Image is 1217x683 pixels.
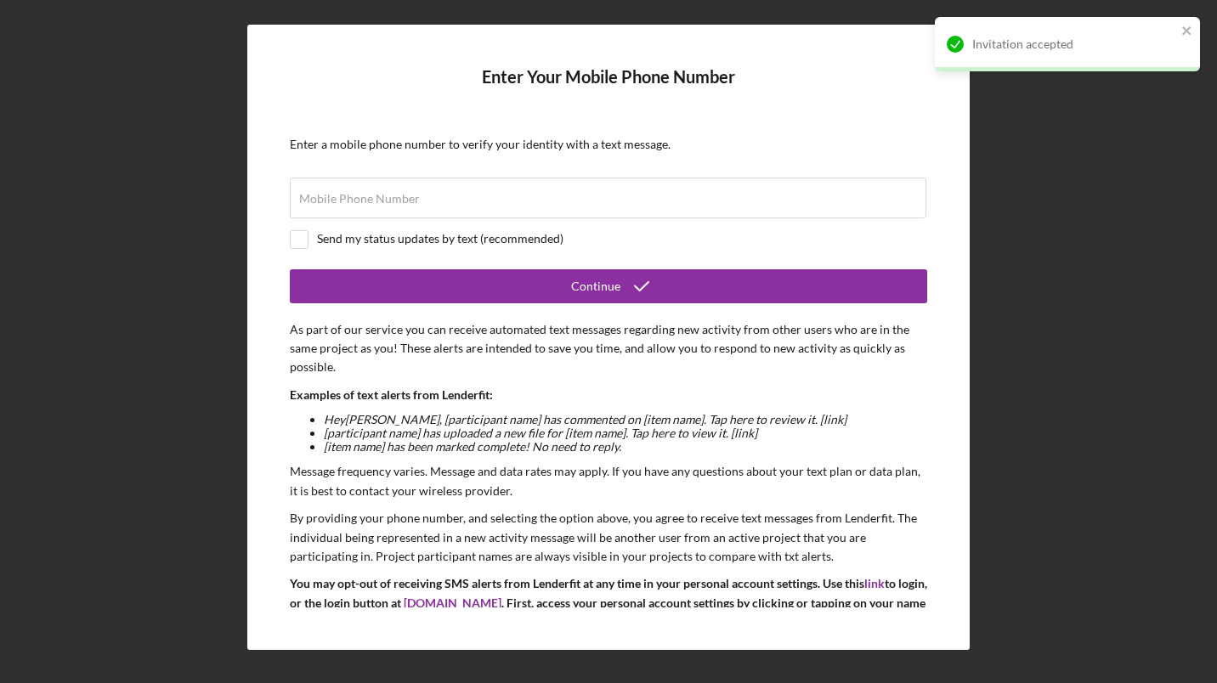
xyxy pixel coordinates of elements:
a: [DOMAIN_NAME] [404,596,501,610]
li: [item name] has been marked complete! No need to reply. [324,440,927,454]
a: link [864,576,885,590]
p: You may opt-out of receiving SMS alerts from Lenderfit at any time in your personal account setti... [290,574,927,651]
li: Hey [PERSON_NAME] , [participant name] has commented on [item name]. Tap here to review it. [link] [324,413,927,426]
p: As part of our service you can receive automated text messages regarding new activity from other ... [290,320,927,377]
p: By providing your phone number, and selecting the option above, you agree to receive text message... [290,509,927,566]
div: Enter a mobile phone number to verify your identity with a text message. [290,138,927,151]
button: close [1181,24,1193,40]
h4: Enter Your Mobile Phone Number [290,67,927,112]
li: [participant name] has uploaded a new file for [item name]. Tap here to view it. [link] [324,426,927,440]
div: Send my status updates by text (recommended) [317,232,563,246]
div: Invitation accepted [972,37,1176,51]
div: Continue [571,269,620,303]
p: Message frequency varies. Message and data rates may apply. If you have any questions about your ... [290,462,927,500]
p: Examples of text alerts from Lenderfit: [290,386,927,404]
label: Mobile Phone Number [299,192,420,206]
button: Continue [290,269,927,303]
